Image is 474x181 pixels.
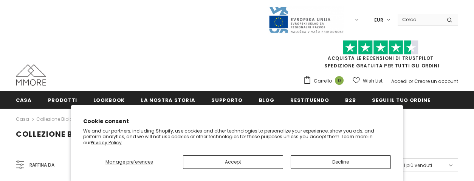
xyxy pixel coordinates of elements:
[372,97,430,104] span: Segui il tuo ordine
[141,97,195,104] span: La nostra storia
[48,91,77,108] a: Prodotti
[328,55,434,61] a: Acquista le recensioni di TrustPilot
[16,129,114,139] span: Collezione biologica
[93,91,125,108] a: Lookbook
[374,16,383,24] span: EUR
[29,161,54,169] span: Raffina da
[404,162,432,169] span: I più venduti
[16,97,32,104] span: Casa
[16,115,29,124] a: Casa
[345,91,356,108] a: B2B
[48,97,77,104] span: Prodotti
[303,75,347,87] a: Carrello 0
[353,74,383,87] a: Wish List
[398,14,441,25] input: Search Site
[414,78,458,84] a: Creare un account
[16,91,32,108] a: Casa
[303,44,458,69] span: SPEDIZIONE GRATUITA PER TUTTI GLI ORDINI
[141,91,195,108] a: La nostra storia
[211,91,242,108] a: supporto
[268,16,344,23] a: Javni Razpis
[291,155,391,169] button: Decline
[290,97,329,104] span: Restituendo
[105,159,153,165] span: Manage preferences
[335,76,344,85] span: 0
[83,128,391,146] p: We and our partners, including Shopify, use cookies and other technologies to personalize your ex...
[16,64,46,86] img: Casi MMORE
[259,91,274,108] a: Blog
[372,91,430,108] a: Segui il tuo ordine
[259,97,274,104] span: Blog
[290,91,329,108] a: Restituendo
[409,78,413,84] span: or
[345,97,356,104] span: B2B
[391,78,407,84] a: Accedi
[343,40,418,55] img: Fidati di Pilot Stars
[268,6,344,34] img: Javni Razpis
[83,117,391,125] h2: Cookie consent
[83,155,175,169] button: Manage preferences
[91,139,122,146] a: Privacy Policy
[36,116,84,122] a: Collezione biologica
[314,77,332,85] span: Carrello
[363,77,383,85] span: Wish List
[93,97,125,104] span: Lookbook
[211,97,242,104] span: supporto
[183,155,283,169] button: Accept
